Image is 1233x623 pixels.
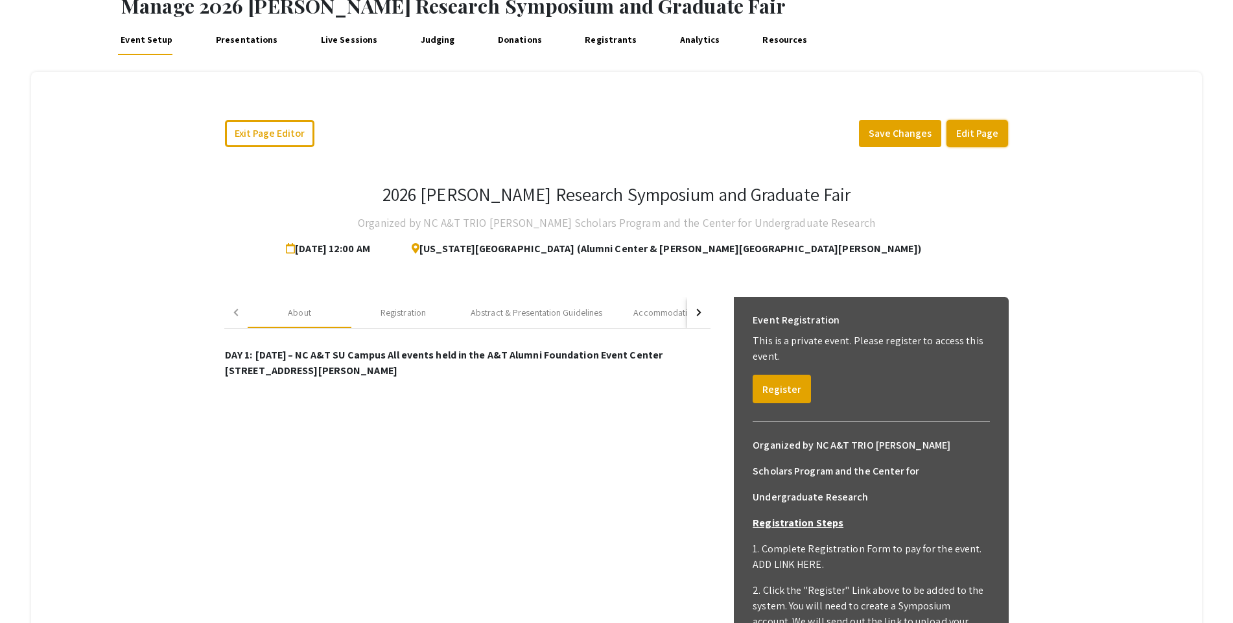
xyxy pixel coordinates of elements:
[753,307,840,333] h6: Event Registration
[495,24,545,55] a: Donations
[213,24,281,55] a: Presentations
[358,210,875,236] h4: Organized by NC A&T TRIO [PERSON_NAME] Scholars Program and the Center for Undergraduate Research
[318,24,381,55] a: Live Sessions
[224,347,710,379] th: DAY 1: [DATE] – NC A&T SU Campus All events held in the A&T Alumni Foundation Event Center [STREE...
[859,120,941,147] button: Save Changes
[753,333,990,364] p: This is a private event. Please register to access this event.
[118,24,176,55] a: Event Setup
[417,24,458,55] a: Judging
[946,120,1008,147] button: Edit Page
[288,306,311,320] div: About
[753,541,990,572] p: 1. Complete Registration Form to pay for the event. ADD LINK HERE.
[382,183,851,206] h3: 2026 [PERSON_NAME] Research Symposium and Graduate Fair
[582,24,640,55] a: Registrants
[760,24,810,55] a: Resources
[677,24,722,55] a: Analytics
[753,516,843,530] u: Registration Steps
[381,306,426,320] div: Registration
[753,432,990,510] h6: Organized by NC A&T TRIO [PERSON_NAME] Scholars Program and the Center for Undergraduate Research
[225,120,314,147] button: Exit Page Editor
[471,306,602,320] div: Abstract & Presentation Guidelines
[401,236,921,262] span: [US_STATE][GEOGRAPHIC_DATA] (Alumni Center & [PERSON_NAME][GEOGRAPHIC_DATA][PERSON_NAME])
[753,375,811,403] button: Register
[633,306,771,320] div: Accommodation Recommendations
[10,565,55,613] iframe: Chat
[286,236,375,262] span: [DATE] 12:00 AM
